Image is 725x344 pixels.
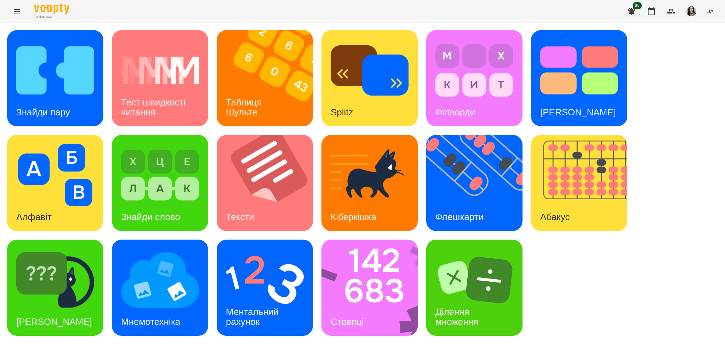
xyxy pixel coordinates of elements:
h3: Таблиця Шульте [226,97,264,117]
a: Знайди словоЗнайди слово [112,135,208,231]
h3: Знайди слово [121,212,180,222]
a: АбакусАбакус [531,135,627,231]
h3: Флешкарти [435,212,484,222]
a: Ментальний рахунокМентальний рахунок [217,240,313,336]
img: Знайди Кіберкішку [16,249,94,311]
h3: Знайди пару [16,107,70,117]
a: ФлешкартиФлешкарти [426,135,523,231]
h3: Мнемотехніка [121,316,180,327]
img: Стовпці [321,240,427,336]
h3: Абакус [540,212,570,222]
a: Тест швидкості читанняТест швидкості читання [112,30,208,126]
img: Splitz [331,39,409,102]
h3: Splitz [331,107,353,117]
h3: Ділення множення [435,306,478,327]
span: 88 [633,2,642,9]
a: Знайди Кіберкішку[PERSON_NAME] [7,240,103,336]
a: МнемотехнікаМнемотехніка [112,240,208,336]
img: Кіберкішка [331,144,409,206]
img: Ментальний рахунок [226,249,304,311]
span: For Business [34,15,69,19]
a: Ділення множенняДілення множення [426,240,523,336]
img: Алфавіт [16,144,94,206]
img: Ділення множення [435,249,513,311]
h3: [PERSON_NAME] [540,107,616,117]
img: Тест швидкості читання [121,39,199,102]
img: Знайди пару [16,39,94,102]
img: Тест Струпа [540,39,618,102]
img: Філворди [435,39,513,102]
button: UA [703,5,717,18]
a: АлфавітАлфавіт [7,135,103,231]
img: Тексти [217,135,322,231]
a: Знайди паруЗнайди пару [7,30,103,126]
h3: Алфавіт [16,212,52,222]
a: ТекстиТексти [217,135,313,231]
span: UA [706,7,714,15]
a: Таблиця ШультеТаблиця Шульте [217,30,313,126]
a: КіберкішкаКіберкішка [321,135,418,231]
a: СтовпціСтовпці [321,240,418,336]
a: SplitzSplitz [321,30,418,126]
h3: Кіберкішка [331,212,376,222]
h3: Філворди [435,107,475,117]
button: Menu [8,3,25,20]
h3: [PERSON_NAME] [16,316,92,327]
h3: Ментальний рахунок [226,306,281,327]
h3: Тексти [226,212,254,222]
a: Тест Струпа[PERSON_NAME] [531,30,627,126]
h3: Стовпці [331,316,364,327]
h3: Тест швидкості читання [121,97,188,117]
img: Мнемотехніка [121,249,199,311]
img: Таблиця Шульте [217,30,322,126]
img: Знайди слово [121,144,199,206]
img: 23d2127efeede578f11da5c146792859.jpg [686,6,696,16]
img: Флешкарти [426,135,531,231]
img: Абакус [531,135,636,231]
a: ФілвордиФілворди [426,30,523,126]
img: Voopty Logo [34,4,69,14]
